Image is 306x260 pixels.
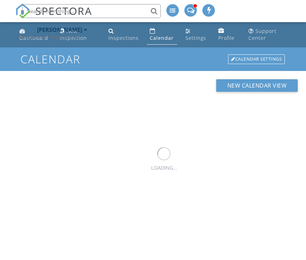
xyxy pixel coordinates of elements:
div: Settings [185,35,206,41]
div: Inspections [108,35,139,41]
div: LOADING... [151,164,177,172]
div: Support Center [248,28,277,41]
div: Residential Inspector of America [18,33,87,40]
a: Settings [183,25,210,45]
div: Profile [218,35,235,41]
a: Profile [216,25,240,45]
h1: Calendar [20,53,286,65]
a: Calendar [147,25,177,45]
div: Calendar Settings [228,54,285,64]
a: Calendar Settings [227,54,286,65]
div: [PERSON_NAME] [37,26,82,33]
input: Search everything... [22,4,161,18]
a: Inspections [106,25,141,45]
div: Calendar [150,35,174,41]
button: New Calendar View [216,79,298,92]
a: Support Center [246,25,289,45]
